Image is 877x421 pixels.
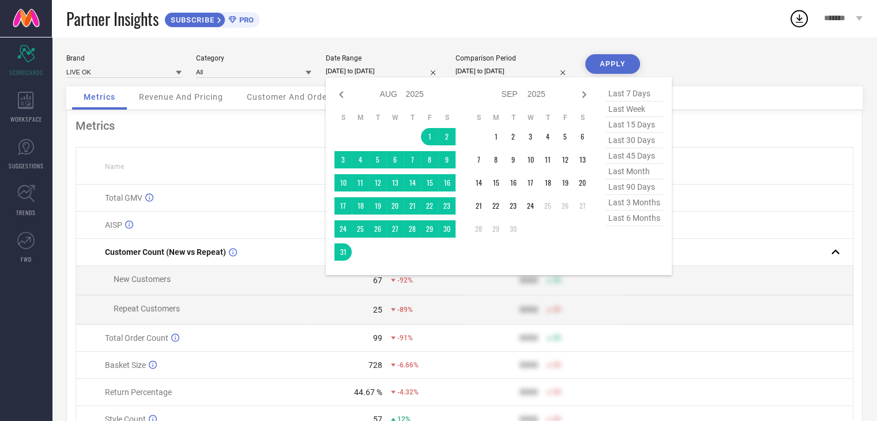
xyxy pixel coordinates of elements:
[438,220,456,238] td: Sat Aug 30 2025
[470,113,487,122] th: Sunday
[505,128,522,145] td: Tue Sep 02 2025
[605,195,663,210] span: last 3 months
[236,16,254,24] span: PRO
[522,174,539,191] td: Wed Sep 17 2025
[487,113,505,122] th: Monday
[438,128,456,145] td: Sat Aug 02 2025
[397,388,419,396] span: -4.32%
[520,388,538,397] div: 9999
[438,174,456,191] td: Sat Aug 16 2025
[421,220,438,238] td: Fri Aug 29 2025
[505,220,522,238] td: Tue Sep 30 2025
[574,151,591,168] td: Sat Sep 13 2025
[114,304,180,313] span: Repeat Customers
[369,113,386,122] th: Tuesday
[556,174,574,191] td: Fri Sep 19 2025
[397,306,413,314] span: -89%
[574,197,591,215] td: Sat Sep 27 2025
[404,197,421,215] td: Thu Aug 21 2025
[76,119,853,133] div: Metrics
[553,306,561,314] span: 50
[386,197,404,215] td: Wed Aug 20 2025
[352,174,369,191] td: Mon Aug 11 2025
[139,92,223,102] span: Revenue And Pricing
[556,128,574,145] td: Fri Sep 05 2025
[352,220,369,238] td: Mon Aug 25 2025
[326,65,441,77] input: Select date range
[605,102,663,117] span: last week
[334,174,352,191] td: Sun Aug 10 2025
[421,113,438,122] th: Friday
[386,174,404,191] td: Wed Aug 13 2025
[556,197,574,215] td: Fri Sep 26 2025
[373,305,382,314] div: 25
[354,388,382,397] div: 44.67 %
[470,220,487,238] td: Sun Sep 28 2025
[105,220,122,230] span: AISP
[334,151,352,168] td: Sun Aug 03 2025
[334,113,352,122] th: Sunday
[438,113,456,122] th: Saturday
[397,276,413,284] span: -92%
[789,8,810,29] div: Open download list
[487,174,505,191] td: Mon Sep 15 2025
[386,220,404,238] td: Wed Aug 27 2025
[421,151,438,168] td: Fri Aug 08 2025
[539,197,556,215] td: Thu Sep 25 2025
[605,179,663,195] span: last 90 days
[334,197,352,215] td: Sun Aug 17 2025
[539,174,556,191] td: Thu Sep 18 2025
[456,54,571,62] div: Comparison Period
[421,128,438,145] td: Fri Aug 01 2025
[9,68,43,77] span: SCORECARDS
[605,117,663,133] span: last 15 days
[522,113,539,122] th: Wednesday
[605,210,663,226] span: last 6 months
[84,92,115,102] span: Metrics
[505,174,522,191] td: Tue Sep 16 2025
[553,361,561,369] span: 50
[247,92,335,102] span: Customer And Orders
[605,86,663,102] span: last 7 days
[470,174,487,191] td: Sun Sep 14 2025
[334,243,352,261] td: Sun Aug 31 2025
[520,305,538,314] div: 9999
[105,388,172,397] span: Return Percentage
[487,197,505,215] td: Mon Sep 22 2025
[369,197,386,215] td: Tue Aug 19 2025
[505,151,522,168] td: Tue Sep 09 2025
[539,151,556,168] td: Thu Sep 11 2025
[165,16,217,24] span: SUBSCRIBE
[105,333,168,343] span: Total Order Count
[553,388,561,396] span: 50
[352,113,369,122] th: Monday
[373,333,382,343] div: 99
[164,9,259,28] a: SUBSCRIBEPRO
[520,333,538,343] div: 9999
[605,164,663,179] span: last month
[105,247,226,257] span: Customer Count (New vs Repeat)
[404,151,421,168] td: Thu Aug 07 2025
[386,113,404,122] th: Wednesday
[369,220,386,238] td: Tue Aug 26 2025
[404,174,421,191] td: Thu Aug 14 2025
[114,275,171,284] span: New Customers
[522,128,539,145] td: Wed Sep 03 2025
[605,148,663,164] span: last 45 days
[373,276,382,285] div: 67
[66,54,182,62] div: Brand
[105,193,142,202] span: Total GMV
[16,208,36,217] span: TRENDS
[334,88,348,102] div: Previous month
[397,361,419,369] span: -6.66%
[487,128,505,145] td: Mon Sep 01 2025
[105,163,124,171] span: Name
[386,151,404,168] td: Wed Aug 06 2025
[539,113,556,122] th: Thursday
[522,151,539,168] td: Wed Sep 10 2025
[574,174,591,191] td: Sat Sep 20 2025
[196,54,311,62] div: Category
[456,65,571,77] input: Select comparison period
[438,151,456,168] td: Sat Aug 09 2025
[368,360,382,370] div: 728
